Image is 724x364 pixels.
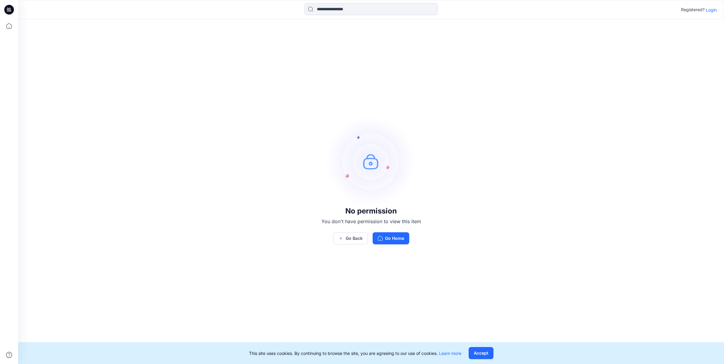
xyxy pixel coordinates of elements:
[681,6,705,13] p: Registered?
[326,116,417,207] img: no-perm.svg
[321,207,421,215] h3: No permission
[439,351,461,356] a: Learn more
[706,7,717,13] p: Login
[333,232,368,244] button: Go Back
[373,232,409,244] button: Go Home
[249,350,461,356] p: This site uses cookies. By continuing to browse the site, you are agreeing to our use of cookies.
[321,218,421,225] p: You don't have permission to view this item
[469,347,493,359] button: Accept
